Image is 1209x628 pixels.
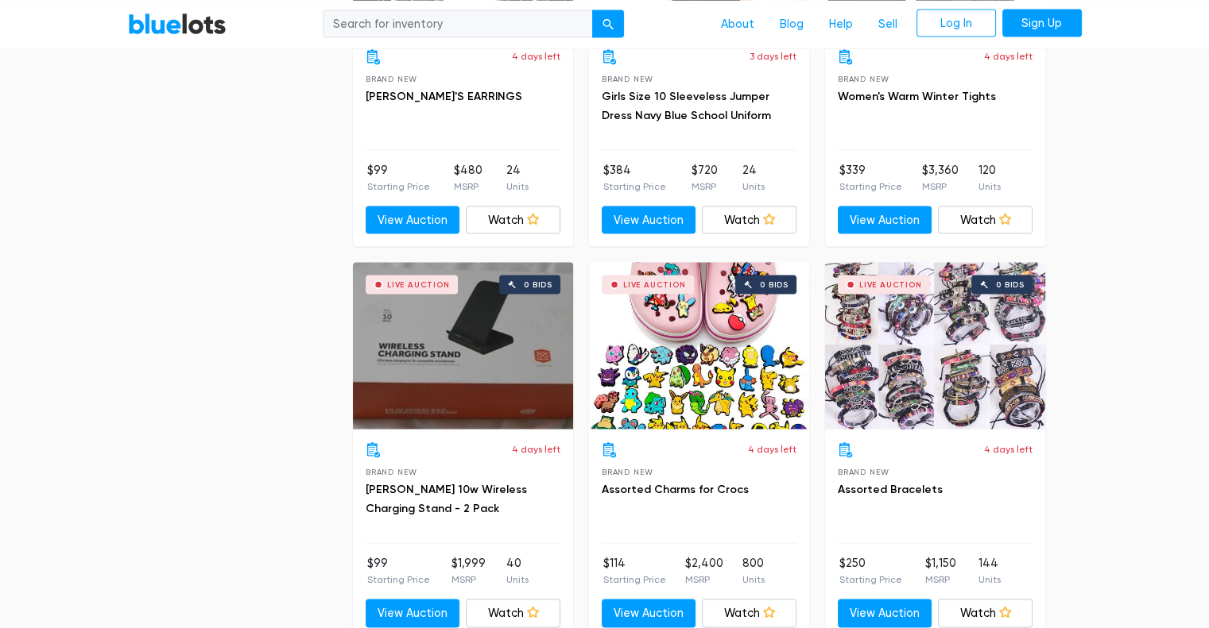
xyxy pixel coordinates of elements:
p: Units [742,179,765,194]
input: Search for inventory [323,10,593,38]
p: 4 days left [748,442,796,457]
p: Units [978,179,1001,194]
div: Live Auction [387,281,450,289]
a: Watch [938,599,1033,628]
a: View Auction [602,206,696,235]
li: $3,360 [922,162,959,194]
a: Watch [938,206,1033,235]
li: $720 [691,162,717,194]
p: MSRP [922,179,959,194]
p: MSRP [685,572,723,587]
li: 120 [978,162,1001,194]
span: Brand New [602,468,653,476]
a: Live Auction 0 bids [825,263,1045,430]
span: Brand New [366,75,417,83]
li: $1,999 [451,555,485,587]
li: $384 [603,162,666,194]
li: $250 [839,555,902,587]
a: View Auction [838,206,932,235]
li: $339 [839,162,902,194]
p: Starting Price [603,179,666,194]
a: About [708,9,767,39]
span: Brand New [602,75,653,83]
a: Watch [466,599,560,628]
span: Brand New [838,75,889,83]
p: Starting Price [839,179,902,194]
a: View Auction [366,599,460,628]
a: View Auction [602,599,696,628]
div: Live Auction [859,281,922,289]
li: 24 [506,162,529,194]
p: 4 days left [984,442,1033,457]
a: Assorted Charms for Crocs [602,483,749,496]
p: 3 days left [750,49,796,64]
a: [PERSON_NAME]'S EARRINGS [366,90,522,103]
p: 4 days left [512,442,560,457]
li: $2,400 [685,555,723,587]
li: $1,150 [924,555,955,587]
a: Live Auction 0 bids [589,263,809,430]
li: 24 [742,162,765,194]
p: Units [742,572,765,587]
a: Sell [866,9,910,39]
li: 800 [742,555,765,587]
a: Assorted Bracelets [838,483,943,496]
li: $114 [603,555,666,587]
a: View Auction [366,206,460,235]
a: Girls Size 10 Sleeveless Jumper Dress Navy Blue School Uniform [602,90,771,122]
p: MSRP [691,179,717,194]
a: Women's Warm Winter Tights [838,90,996,103]
p: Units [978,572,1001,587]
a: Help [816,9,866,39]
span: Brand New [838,468,889,476]
p: 4 days left [512,49,560,64]
li: 144 [978,555,1001,587]
li: $99 [367,162,430,194]
a: Sign Up [1002,9,1082,37]
a: Watch [702,599,796,628]
div: 0 bids [760,281,789,289]
li: 40 [506,555,529,587]
div: 0 bids [524,281,552,289]
a: Log In [916,9,996,37]
p: MSRP [454,179,482,194]
div: Live Auction [623,281,686,289]
li: $480 [454,162,482,194]
a: Watch [702,206,796,235]
p: 4 days left [984,49,1033,64]
p: Starting Price [367,179,430,194]
p: Starting Price [603,572,666,587]
p: Starting Price [367,572,430,587]
a: Blog [767,9,816,39]
div: 0 bids [996,281,1025,289]
p: Units [506,179,529,194]
span: Brand New [366,468,417,476]
a: BlueLots [128,12,227,35]
li: $99 [367,555,430,587]
p: Units [506,572,529,587]
p: MSRP [924,572,955,587]
a: Watch [466,206,560,235]
a: Live Auction 0 bids [353,263,573,430]
p: MSRP [451,572,485,587]
a: [PERSON_NAME] 10w Wireless Charging Stand - 2 Pack [366,483,527,515]
a: View Auction [838,599,932,628]
p: Starting Price [839,572,902,587]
